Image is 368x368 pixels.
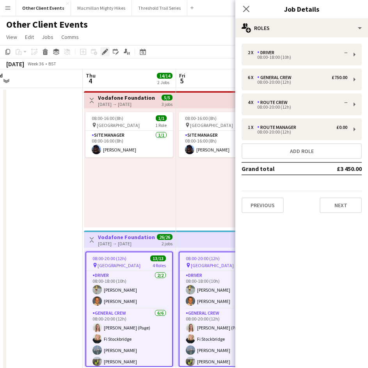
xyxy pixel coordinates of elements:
a: Edit [22,32,37,42]
div: Route Manager [257,125,299,130]
span: 08:00-20:00 (12h) [186,255,220,261]
a: View [3,32,20,42]
span: 26/26 [157,234,172,240]
div: 08:00-18:00 (10h) [248,55,347,59]
div: 1 x [248,125,257,130]
div: 2 x [248,50,257,55]
span: 5 [178,76,185,85]
app-job-card: 08:00-16:00 (8h)1/1 [GEOGRAPHIC_DATA]1 RoleSite Manager1/108:00-16:00 (8h)[PERSON_NAME] [85,112,173,157]
div: 3 jobs [162,100,172,107]
app-job-card: 08:00-20:00 (12h)13/13 [GEOGRAPHIC_DATA]4 RolesDriver2/208:00-18:00 (10h)[PERSON_NAME][PERSON_NAM... [85,252,173,367]
button: Add role [242,143,362,159]
div: [DATE] → [DATE] [98,101,155,107]
span: Fri [179,72,185,79]
span: [GEOGRAPHIC_DATA] [191,262,234,268]
button: Other Client Events [16,0,71,16]
span: Edit [25,33,34,40]
div: £0.00 [336,125,347,130]
span: Jobs [42,33,53,40]
app-card-role: Driver2/208:00-18:00 (10h)[PERSON_NAME][PERSON_NAME] [86,271,172,309]
div: [DATE] → [DATE] [98,241,155,247]
div: Driver [257,50,277,55]
span: 4 Roles [153,262,166,268]
button: Macmillan Mighty Hikes [71,0,132,16]
div: BST [48,61,56,67]
div: 2 jobs [162,240,172,247]
div: 08:00-20:00 (12h) [248,105,347,109]
div: 4 x [248,100,257,105]
div: -- [344,50,347,55]
span: [GEOGRAPHIC_DATA] [190,122,233,128]
td: Grand total [242,162,313,175]
a: Jobs [39,32,57,42]
div: 2 Jobs [157,79,172,85]
span: [GEOGRAPHIC_DATA] [98,262,140,268]
span: 1/1 [156,115,167,121]
app-job-card: 08:00-16:00 (8h)1/1 [GEOGRAPHIC_DATA]1 RoleSite Manager1/108:00-16:00 (8h)[PERSON_NAME] [179,112,266,157]
h3: Vodafone Foundation [98,234,155,241]
div: 08:00-20:00 (12h) [248,130,347,134]
h1: Other Client Events [6,19,88,30]
td: £3 450.00 [313,162,362,175]
span: Comms [61,33,79,40]
span: 08:00-16:00 (8h) [92,115,123,121]
span: 08:00-20:00 (12h) [92,255,126,261]
app-card-role: Site Manager1/108:00-16:00 (8h)[PERSON_NAME] [179,131,266,157]
span: 5/5 [162,95,172,100]
span: 1 Role [155,122,167,128]
a: Comms [58,32,82,42]
span: [GEOGRAPHIC_DATA] [97,122,140,128]
span: 13/13 [150,255,166,261]
div: 08:00-20:00 (12h) [248,80,347,84]
div: Route Crew [257,100,291,105]
button: Threshold Trail Series [132,0,187,16]
span: 4 [85,76,96,85]
div: £750.00 [332,75,347,80]
app-job-card: 08:00-20:00 (12h)13/13 [GEOGRAPHIC_DATA]4 RolesDriver2/208:00-18:00 (10h)[PERSON_NAME][PERSON_NAM... [179,252,266,367]
h3: Vodafone Foundation [98,94,155,101]
div: General Crew [257,75,295,80]
div: 6 x [248,75,257,80]
span: Thu [86,72,96,79]
h3: Job Details [235,4,368,14]
div: -- [344,100,347,105]
app-card-role: Driver2/208:00-18:00 (10h)[PERSON_NAME][PERSON_NAME] [180,271,265,309]
app-card-role: Site Manager1/108:00-16:00 (8h)[PERSON_NAME] [85,131,173,157]
span: View [6,33,17,40]
span: 14/14 [157,73,172,79]
span: 08:00-16:00 (8h) [185,115,217,121]
div: [DATE] [6,60,24,68]
button: Previous [242,197,284,213]
button: Next [320,197,362,213]
div: Roles [235,19,368,37]
span: Week 36 [26,61,45,67]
